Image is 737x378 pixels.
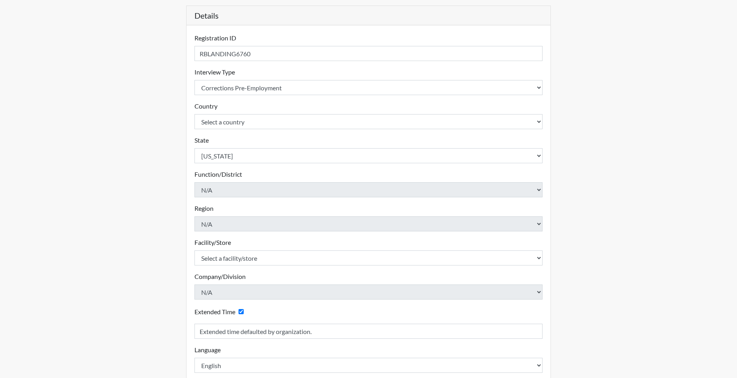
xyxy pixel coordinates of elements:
[194,345,221,355] label: Language
[194,238,231,247] label: Facility/Store
[194,170,242,179] label: Function/District
[194,67,235,77] label: Interview Type
[194,33,236,43] label: Registration ID
[194,204,214,213] label: Region
[194,272,246,281] label: Company/Division
[194,136,209,145] label: State
[187,6,551,25] h5: Details
[194,46,543,61] input: Insert a Registration ID, which needs to be a unique alphanumeric value for each interviewee
[194,101,217,111] label: Country
[194,324,543,339] input: Reason for Extension
[194,306,247,317] div: Checking this box will provide the interviewee with an accomodation of extra time to answer each ...
[194,307,235,317] label: Extended Time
